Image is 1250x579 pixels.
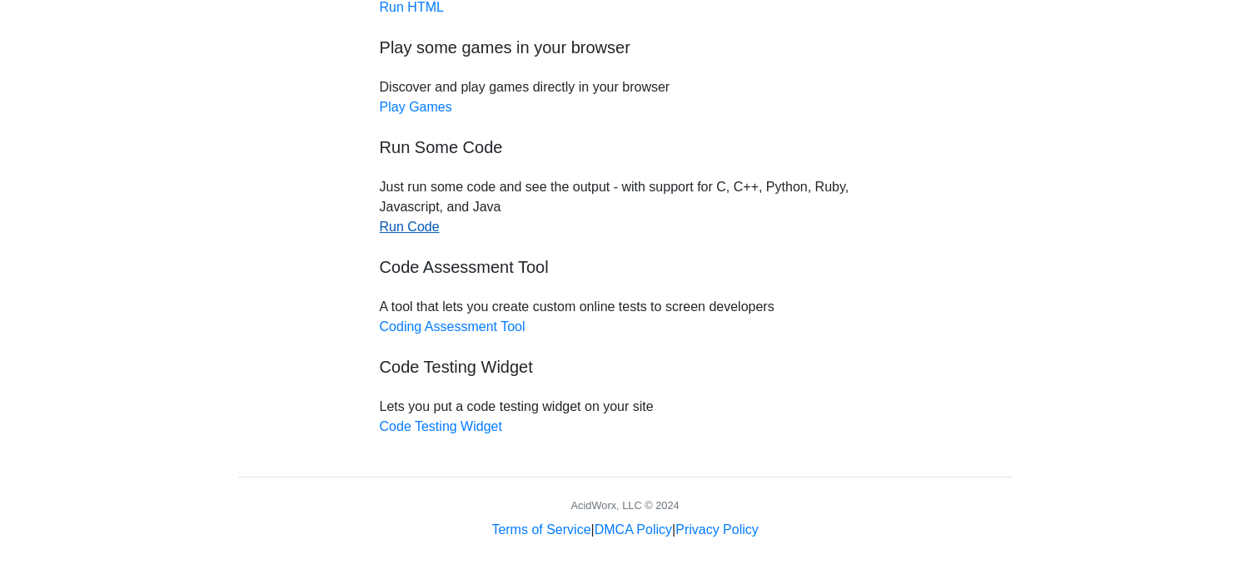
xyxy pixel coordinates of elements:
[491,522,590,537] a: Terms of Service
[380,257,871,277] h5: Code Assessment Tool
[380,220,440,234] a: Run Code
[380,419,502,433] a: Code Testing Widget
[595,522,672,537] a: DMCA Policy
[380,319,525,334] a: Coding Assessment Tool
[380,100,452,114] a: Play Games
[380,137,871,157] h5: Run Some Code
[380,357,871,377] h5: Code Testing Widget
[491,520,758,540] div: | |
[675,522,759,537] a: Privacy Policy
[380,37,871,57] h5: Play some games in your browser
[570,497,679,513] div: AcidWorx, LLC © 2024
